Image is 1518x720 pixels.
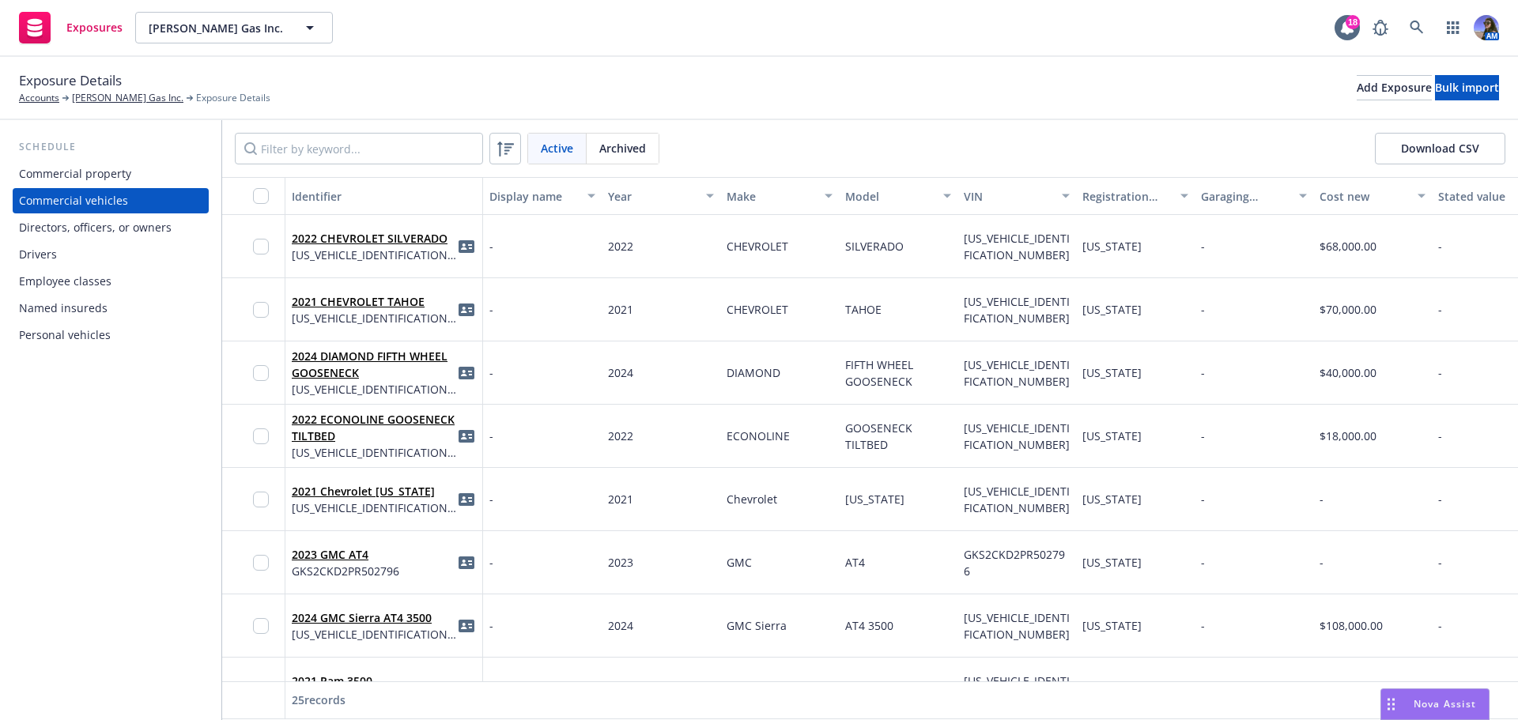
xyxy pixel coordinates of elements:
[457,427,476,446] span: idCard
[457,553,476,572] span: idCard
[285,177,483,215] button: Identifier
[149,20,285,36] span: [PERSON_NAME] Gas Inc.
[727,239,788,254] span: CHEVROLET
[602,177,720,215] button: Year
[1320,555,1324,570] span: -
[13,161,209,187] a: Commercial property
[292,411,457,444] span: 2022 ECONOLINE GOOSENECK TILTBED
[13,215,209,240] a: Directors, officers, or owners
[457,364,476,383] a: idCard
[489,188,578,205] div: Display name
[19,161,131,187] div: Commercial property
[1320,365,1376,380] span: $40,000.00
[1320,302,1376,317] span: $70,000.00
[19,322,111,348] div: Personal vehicles
[457,680,476,699] span: idCard
[253,428,269,444] input: Toggle Row Selected
[1435,75,1499,100] button: Bulk import
[1438,428,1442,443] span: -
[457,300,476,319] a: idCard
[541,140,573,156] span: Active
[457,237,476,256] a: idCard
[1201,617,1205,634] span: -
[1201,554,1205,571] span: -
[727,618,787,633] span: GMC Sierra
[292,483,457,499] span: 2021 Chevrolet [US_STATE]
[608,428,633,443] span: 2022
[292,444,457,461] span: [US_VEHICLE_IDENTIFICATION_NUMBER]
[1201,428,1205,444] span: -
[292,381,457,398] span: [US_VEHICLE_IDENTIFICATION_NUMBER]
[483,177,602,215] button: Display name
[727,365,780,380] span: DIAMOND
[1357,75,1432,100] button: Add Exposure
[964,420,1070,452] span: [US_VEHICLE_IDENTIFICATION_NUMBER]
[608,365,633,380] span: 2024
[964,294,1070,326] span: [US_VEHICLE_IDENTIFICATION_NUMBER]
[1320,428,1376,443] span: $18,000.00
[292,673,372,688] a: 2021 Ram 3500
[845,302,882,317] span: TAHOE
[1437,12,1469,43] a: Switch app
[964,231,1070,262] span: [US_VEHICLE_IDENTIFICATION_NUMBER]
[839,177,957,215] button: Model
[1201,301,1205,318] span: -
[489,364,493,381] span: -
[1082,365,1142,380] span: [US_STATE]
[489,554,493,571] span: -
[292,626,457,643] span: [US_VEHICLE_IDENTIFICATION_NUMBER]
[1320,618,1383,633] span: $108,000.00
[489,680,493,697] span: -
[1082,492,1142,507] span: [US_STATE]
[292,247,457,263] span: [US_VEHICLE_IDENTIFICATION_NUMBER]
[253,188,269,204] input: Select all
[1435,76,1499,100] div: Bulk import
[135,12,333,43] button: [PERSON_NAME] Gas Inc.
[1438,365,1442,380] span: -
[845,618,893,633] span: AT4 3500
[235,133,483,164] input: Filter by keyword...
[292,310,457,326] span: [US_VEHICLE_IDENTIFICATION_NUMBER]
[845,555,865,570] span: AT4
[845,239,904,254] span: SILVERADO
[292,546,399,563] span: 2023 GMC AT4
[608,239,633,254] span: 2022
[1201,680,1205,697] span: -
[292,230,457,247] span: 2022 CHEVROLET SILVERADO
[845,420,916,452] span: GOOSENECK TILTBED
[292,293,457,310] span: 2021 CHEVROLET TAHOE
[13,6,129,50] a: Exposures
[457,616,476,635] span: idCard
[1320,239,1376,254] span: $68,000.00
[253,365,269,381] input: Toggle Row Selected
[1082,555,1142,570] span: [US_STATE]
[489,617,493,634] span: -
[1201,491,1205,507] span: -
[1201,238,1205,254] span: -
[489,491,493,507] span: -
[964,357,1070,389] span: [US_VEHICLE_IDENTIFICATION_NUMBER]
[13,322,209,348] a: Personal vehicles
[19,70,122,91] span: Exposure Details
[253,555,269,571] input: Toggle Row Selected
[1201,188,1290,205] div: Garaging address
[720,177,839,215] button: Make
[292,673,457,689] span: 2021 Ram 3500
[292,499,457,516] span: [US_VEHICLE_IDENTIFICATION_NUMBER]
[1438,555,1442,570] span: -
[72,91,183,105] a: [PERSON_NAME] Gas Inc.
[19,215,172,240] div: Directors, officers, or owners
[292,349,447,380] a: 2024 DIAMOND FIFTH WHEEL GOOSENECK
[1438,302,1442,317] span: -
[253,618,269,634] input: Toggle Row Selected
[1082,618,1142,633] span: [US_STATE]
[964,188,1052,205] div: VIN
[727,428,790,443] span: ECONOLINE
[1365,12,1396,43] a: Report a Bug
[196,91,270,105] span: Exposure Details
[292,610,432,625] a: 2024 GMC Sierra AT4 3500
[19,91,59,105] a: Accounts
[1438,618,1442,633] span: -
